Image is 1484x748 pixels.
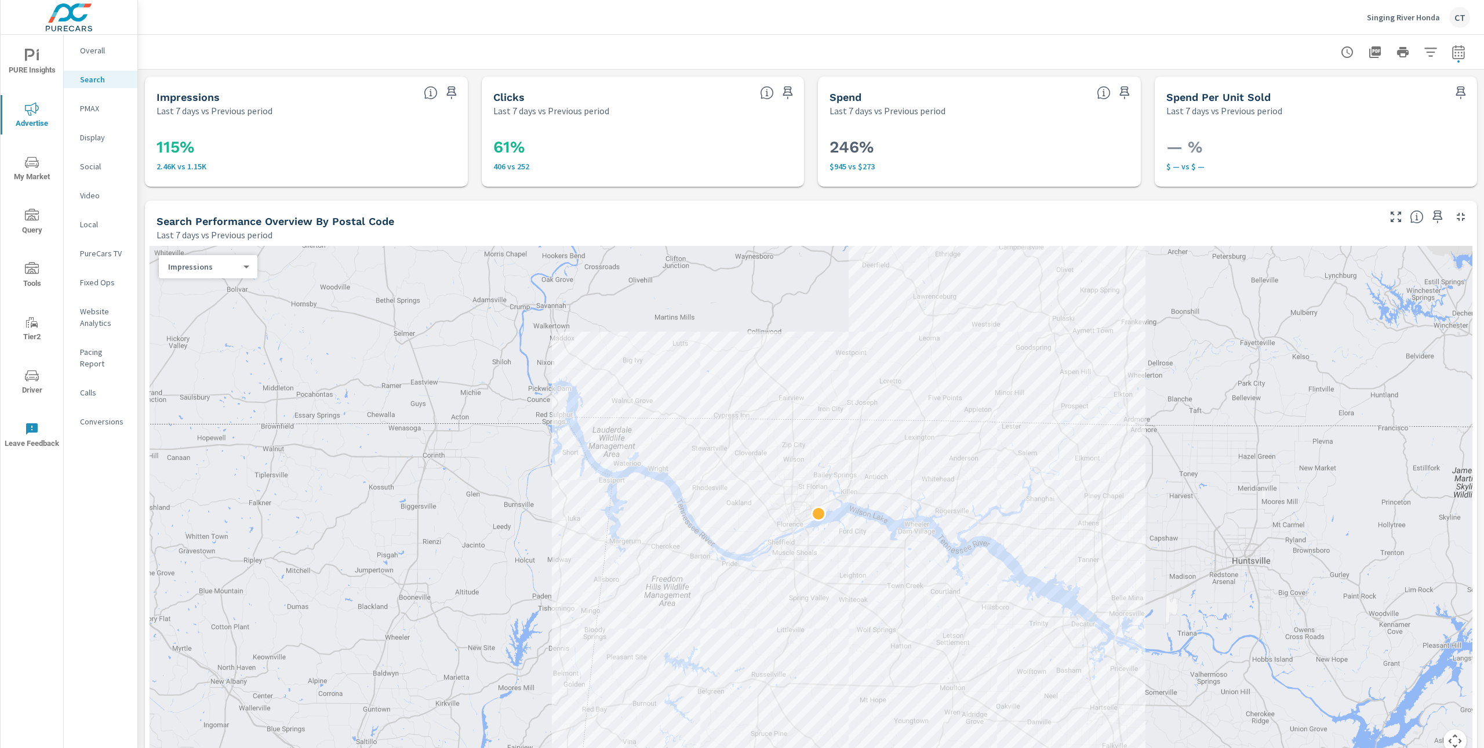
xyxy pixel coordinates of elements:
[1428,208,1447,226] span: Save this to your personalized report
[157,162,456,171] p: 2,459 vs 1,145
[1363,41,1387,64] button: "Export Report to PDF"
[80,416,128,427] p: Conversions
[1410,210,1424,224] span: Understand Search performance data by postal code. Individual postal codes can be selected and ex...
[64,303,137,332] div: Website Analytics
[1166,91,1271,103] h5: Spend Per Unit Sold
[4,315,60,344] span: Tier2
[64,42,137,59] div: Overall
[1452,83,1470,102] span: Save this to your personalized report
[80,219,128,230] p: Local
[64,216,137,233] div: Local
[493,104,609,118] p: Last 7 days vs Previous period
[157,228,272,242] p: Last 7 days vs Previous period
[64,129,137,146] div: Display
[4,209,60,237] span: Query
[64,413,137,430] div: Conversions
[64,384,137,401] div: Calls
[80,161,128,172] p: Social
[168,262,239,272] p: Impressions
[424,86,438,100] span: The number of times an ad was shown on your behalf.
[157,104,272,118] p: Last 7 days vs Previous period
[80,277,128,288] p: Fixed Ops
[1,35,63,462] div: nav menu
[80,387,128,398] p: Calls
[157,137,456,157] h3: 115%
[64,274,137,291] div: Fixed Ops
[1391,41,1414,64] button: Print Report
[80,103,128,114] p: PMAX
[80,306,128,329] p: Website Analytics
[4,369,60,397] span: Driver
[157,91,220,103] h5: Impressions
[1367,12,1440,23] p: Singing River Honda
[157,215,394,227] h5: Search Performance Overview By Postal Code
[760,86,774,100] span: The number of times an ad was clicked by a consumer.
[493,162,793,171] p: 406 vs 252
[64,245,137,262] div: PureCars TV
[493,91,525,103] h5: Clicks
[830,91,861,103] h5: Spend
[779,83,797,102] span: Save this to your personalized report
[64,100,137,117] div: PMAX
[1387,208,1405,226] button: Make Fullscreen
[80,132,128,143] p: Display
[80,74,128,85] p: Search
[493,137,793,157] h3: 61%
[80,248,128,259] p: PureCars TV
[1452,208,1470,226] button: Minimize Widget
[80,346,128,369] p: Pacing Report
[159,262,248,273] div: Impressions
[830,137,1129,157] h3: 246%
[4,422,60,451] span: Leave Feedback
[80,190,128,201] p: Video
[442,83,461,102] span: Save this to your personalized report
[1166,104,1282,118] p: Last 7 days vs Previous period
[64,158,137,175] div: Social
[1449,7,1470,28] div: CT
[4,102,60,130] span: Advertise
[64,71,137,88] div: Search
[1097,86,1111,100] span: The amount of money spent on advertising during the period.
[1115,83,1134,102] span: Save this to your personalized report
[830,162,1129,171] p: $945 vs $273
[1447,41,1470,64] button: Select Date Range
[64,343,137,372] div: Pacing Report
[4,155,60,184] span: My Market
[80,45,128,56] p: Overall
[830,104,945,118] p: Last 7 days vs Previous period
[4,49,60,77] span: PURE Insights
[4,262,60,291] span: Tools
[1166,137,1466,157] h3: — %
[1419,41,1442,64] button: Apply Filters
[1166,162,1466,171] p: $ — vs $ —
[64,187,137,204] div: Video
